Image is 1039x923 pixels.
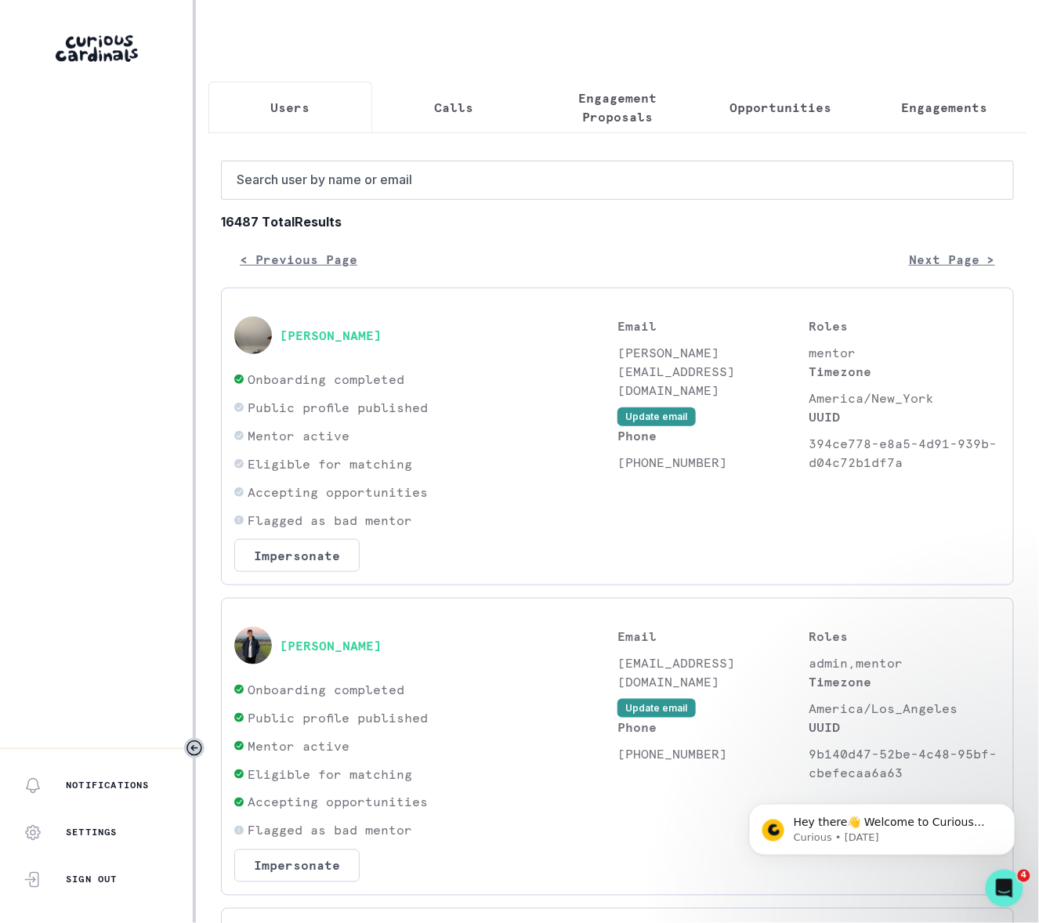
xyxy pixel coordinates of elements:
[66,874,118,886] p: Sign Out
[809,699,1001,718] p: America/Los_Angeles
[617,718,809,737] p: Phone
[221,212,1014,231] b: 16487 Total Results
[248,398,428,417] p: Public profile published
[890,244,1014,275] button: Next Page >
[809,672,1001,691] p: Timezone
[56,35,138,62] img: Curious Cardinals Logo
[809,407,1001,426] p: UUID
[270,98,310,117] p: Users
[248,426,349,445] p: Mentor active
[617,343,809,400] p: [PERSON_NAME][EMAIL_ADDRESS][DOMAIN_NAME]
[248,680,404,699] p: Onboarding completed
[434,98,473,117] p: Calls
[809,627,1001,646] p: Roles
[617,744,809,763] p: [PHONE_NUMBER]
[617,699,696,718] button: Update email
[1018,870,1030,882] span: 4
[248,793,428,812] p: Accepting opportunities
[184,738,205,758] button: Toggle sidebar
[66,780,150,792] p: Notifications
[248,511,412,530] p: Flagged as bad mentor
[809,744,1001,782] p: 9b140d47-52be-4c48-95bf-cbefecaa6a63
[617,317,809,335] p: Email
[809,343,1001,362] p: mentor
[66,827,118,839] p: Settings
[248,483,428,501] p: Accepting opportunities
[809,317,1001,335] p: Roles
[617,426,809,445] p: Phone
[234,539,360,572] button: Impersonate
[248,821,412,840] p: Flagged as bad mentor
[902,98,988,117] p: Engagements
[730,98,832,117] p: Opportunities
[68,45,267,136] span: Hey there👋 Welcome to Curious Cardinals 🙌 Take a look around! If you have any questions or are ex...
[617,653,809,691] p: [EMAIL_ADDRESS][DOMAIN_NAME]
[248,370,404,389] p: Onboarding completed
[809,434,1001,472] p: 394ce778-e8a5-4d91-939b-d04c72b1df7a
[809,653,1001,672] p: admin,mentor
[248,454,412,473] p: Eligible for matching
[248,737,349,755] p: Mentor active
[248,765,412,784] p: Eligible for matching
[68,60,270,74] p: Message from Curious, sent 25w ago
[809,362,1001,381] p: Timezone
[809,718,1001,737] p: UUID
[234,849,360,882] button: Impersonate
[617,627,809,646] p: Email
[549,89,686,126] p: Engagement Proposals
[221,244,376,275] button: < Previous Page
[280,328,382,343] button: [PERSON_NAME]
[986,870,1023,907] iframe: Intercom live chat
[280,638,382,653] button: [PERSON_NAME]
[248,708,428,727] p: Public profile published
[617,407,696,426] button: Update email
[809,389,1001,407] p: America/New_York
[617,453,809,472] p: [PHONE_NUMBER]
[726,771,1039,881] iframe: Intercom notifications message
